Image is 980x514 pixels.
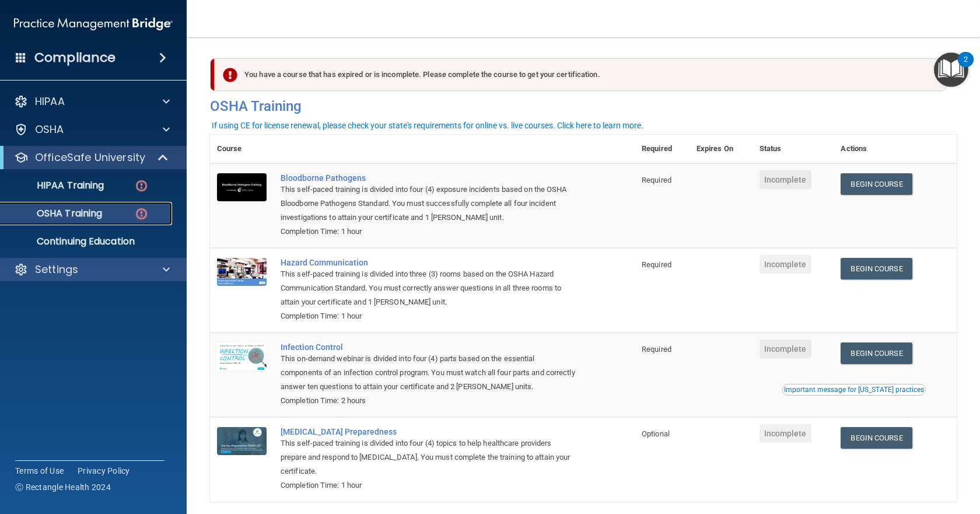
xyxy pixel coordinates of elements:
div: Completion Time: 2 hours [281,394,576,408]
p: OSHA [35,123,64,137]
p: Settings [35,263,78,277]
button: If using CE for license renewal, please check your state's requirements for online vs. live cours... [210,120,645,131]
a: Begin Course [841,342,912,364]
div: Completion Time: 1 hour [281,478,576,492]
p: HIPAA [35,95,65,109]
span: Required [642,345,671,354]
span: Incomplete [759,340,811,358]
p: OSHA Training [8,208,102,219]
a: Bloodborne Pathogens [281,173,576,183]
h4: Compliance [34,50,116,66]
button: Open Resource Center, 2 new notifications [934,53,968,87]
iframe: Drift Widget Chat Controller [778,431,966,478]
span: Ⓒ Rectangle Health 2024 [15,481,111,493]
div: This self-paced training is divided into three (3) rooms based on the OSHA Hazard Communication S... [281,267,576,309]
img: exclamation-circle-solid-danger.72ef9ffc.png [223,68,237,82]
th: Required [635,135,689,163]
h4: OSHA Training [210,98,957,114]
a: Begin Course [841,258,912,279]
div: 2 [964,60,968,75]
a: Begin Course [841,427,912,449]
button: Read this if you are a dental practitioner in the state of CA [782,384,926,396]
div: Completion Time: 1 hour [281,225,576,239]
img: danger-circle.6113f641.png [134,179,149,193]
a: Hazard Communication [281,258,576,267]
div: This self-paced training is divided into four (4) topics to help healthcare providers prepare and... [281,436,576,478]
span: Incomplete [759,170,811,189]
a: Begin Course [841,173,912,195]
span: Incomplete [759,255,811,274]
div: Important message for [US_STATE] practices [784,386,924,393]
span: Required [642,260,671,269]
div: If using CE for license renewal, please check your state's requirements for online vs. live cours... [212,121,643,130]
a: Privacy Policy [78,465,130,477]
th: Actions [834,135,957,163]
p: HIPAA Training [8,180,104,191]
p: OfficeSafe University [35,151,145,165]
a: OfficeSafe University [14,151,169,165]
span: Required [642,176,671,184]
div: Completion Time: 1 hour [281,309,576,323]
span: Incomplete [759,424,811,443]
a: Infection Control [281,342,576,352]
img: danger-circle.6113f641.png [134,207,149,221]
div: This on-demand webinar is divided into four (4) parts based on the essential components of an inf... [281,352,576,394]
img: PMB logo [14,12,173,36]
div: You have a course that has expired or is incomplete. Please complete the course to get your certi... [215,58,946,91]
p: Continuing Education [8,236,167,247]
a: Settings [14,263,170,277]
div: This self-paced training is divided into four (4) exposure incidents based on the OSHA Bloodborne... [281,183,576,225]
th: Expires On [689,135,752,163]
a: Terms of Use [15,465,64,477]
a: HIPAA [14,95,170,109]
a: OSHA [14,123,170,137]
th: Course [210,135,274,163]
span: Optional [642,429,670,438]
th: Status [752,135,834,163]
a: [MEDICAL_DATA] Preparedness [281,427,576,436]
